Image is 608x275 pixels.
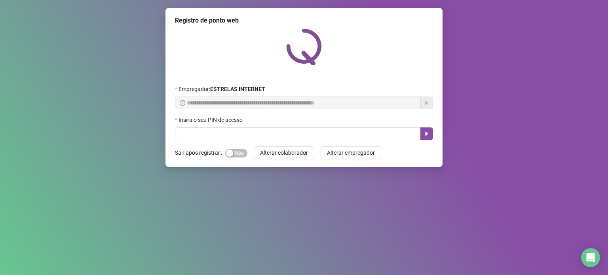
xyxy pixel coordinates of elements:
label: Insira o seu PIN de acesso [175,116,248,124]
span: Empregador : [179,85,265,93]
div: Open Intercom Messenger [581,248,600,267]
span: caret-right [424,131,430,137]
strong: ESTRELAS INTERNET [210,86,265,92]
span: Alterar empregador [327,148,375,157]
span: Alterar colaborador [260,148,308,157]
label: Sair após registrar [175,146,225,159]
div: Registro de ponto web [175,16,433,25]
img: QRPoint [286,28,322,65]
button: Alterar colaborador [254,146,314,159]
span: info-circle [180,100,185,106]
button: Alterar empregador [321,146,381,159]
